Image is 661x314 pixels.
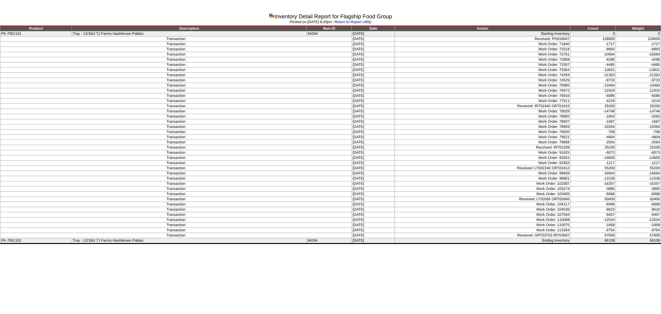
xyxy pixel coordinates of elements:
td: [DATE] [352,171,395,176]
td: -13831 [616,68,661,73]
td: 126600 [616,37,661,42]
td: Work Order: 72518 [395,47,570,52]
td: -1217 [616,161,661,166]
td: [DATE] [352,181,395,186]
td: -14605 [616,155,661,161]
td: [DATE] [352,119,395,124]
td: -708 [570,130,616,135]
td: Transaction [0,217,352,223]
td: Transaction [0,166,352,171]
td: Work Order: 78959 [395,124,570,130]
td: Transaction [0,135,352,140]
td: -11538 [616,176,661,181]
td: Transaction [0,155,352,161]
td: [DATE] [352,217,395,223]
td: Starting Inventory [395,31,570,37]
td: Transaction [0,114,352,119]
td: Transaction [0,233,352,238]
td: 94294 [306,238,352,244]
td: -9754 [570,228,616,233]
td: 55200 [570,166,616,171]
td: Work Order: 71840 [395,42,570,47]
td: [DATE] [352,145,395,150]
td: Received: IRT02269 [395,145,570,150]
td: -9407 [616,212,661,217]
td: -1217 [570,161,616,166]
td: 66108 [570,238,616,244]
td: Item ID [306,26,352,31]
td: Transaction [0,73,352,78]
td: Transaction [0,197,352,202]
td: -4219 [616,99,661,104]
td: [DATE] [352,140,395,145]
td: Transaction [0,119,352,124]
td: [DATE] [352,135,395,140]
td: Transaction [0,62,352,68]
td: -10364 [570,124,616,130]
td: Received: ORT03702 IRT03697 [395,233,570,238]
td: 55200 [616,166,661,171]
td: -3885 [570,186,616,192]
td: -16664 [570,171,616,176]
td: -4485 [616,62,661,68]
td: Date [352,26,395,31]
td: -4485 [570,62,616,68]
td: [DATE] [352,166,395,171]
td: -16357 [616,181,661,186]
td: -16357 [570,181,616,186]
td: -6073 [570,150,616,155]
td: Work Order: 104117 [395,202,570,207]
td: Work Order: 74529 [395,78,570,83]
td: -1717 [616,42,661,47]
td: Transaction [0,223,352,228]
td: 25200 [570,145,616,150]
td: Transaction [0,202,352,207]
td: -21363 [616,73,661,78]
td: -6086 [570,93,616,99]
td: -6999 [616,202,661,207]
td: -12534 [616,217,661,223]
td: -4219 [570,99,616,104]
td: Work Order: 76916 [395,93,570,99]
td: Transaction [0,93,352,99]
td: [DATE] [352,99,395,104]
td: -4286 [616,57,661,62]
td: [DATE] [352,155,395,161]
td: Transaction [0,181,352,186]
td: Work Order: 98828 [395,171,570,176]
td: [DATE] [352,37,395,42]
td: [DATE] [352,73,395,78]
td: 25200 [616,104,661,109]
td: [DATE] [352,150,395,155]
td: Product [0,26,72,31]
td: Work Order: 79658 [395,140,570,145]
td: Transaction [0,99,352,104]
td: [DATE] [352,124,395,130]
td: Transaction [0,52,352,57]
td: 57600 [616,233,661,238]
td: Transaction [0,68,352,73]
td: Action [395,26,570,31]
td: Transaction [0,42,352,47]
td: [DATE] [352,130,395,135]
td: Work Order: 110075 [395,223,570,228]
td: Transaction [0,186,352,192]
td: 126600 [570,37,616,42]
td: -9733 [570,78,616,83]
td: -8893 [616,47,661,52]
td: Transaction [0,207,352,212]
td: -8610 [616,207,661,212]
td: [DATE] [352,238,395,244]
td: -12534 [570,217,616,223]
td: 25200 [570,104,616,109]
td: Work Order: 98901 [395,176,570,181]
td: -6073 [616,150,661,155]
td: Transaction [0,161,352,166]
td: [DATE] [352,207,395,212]
td: [DATE] [352,114,395,119]
td: [DATE] [352,47,395,52]
td: Work Order: 72761 [395,52,570,57]
td: -1858 [616,223,661,228]
td: [DATE] [352,93,395,99]
a: Return to Report Utility [334,20,371,24]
